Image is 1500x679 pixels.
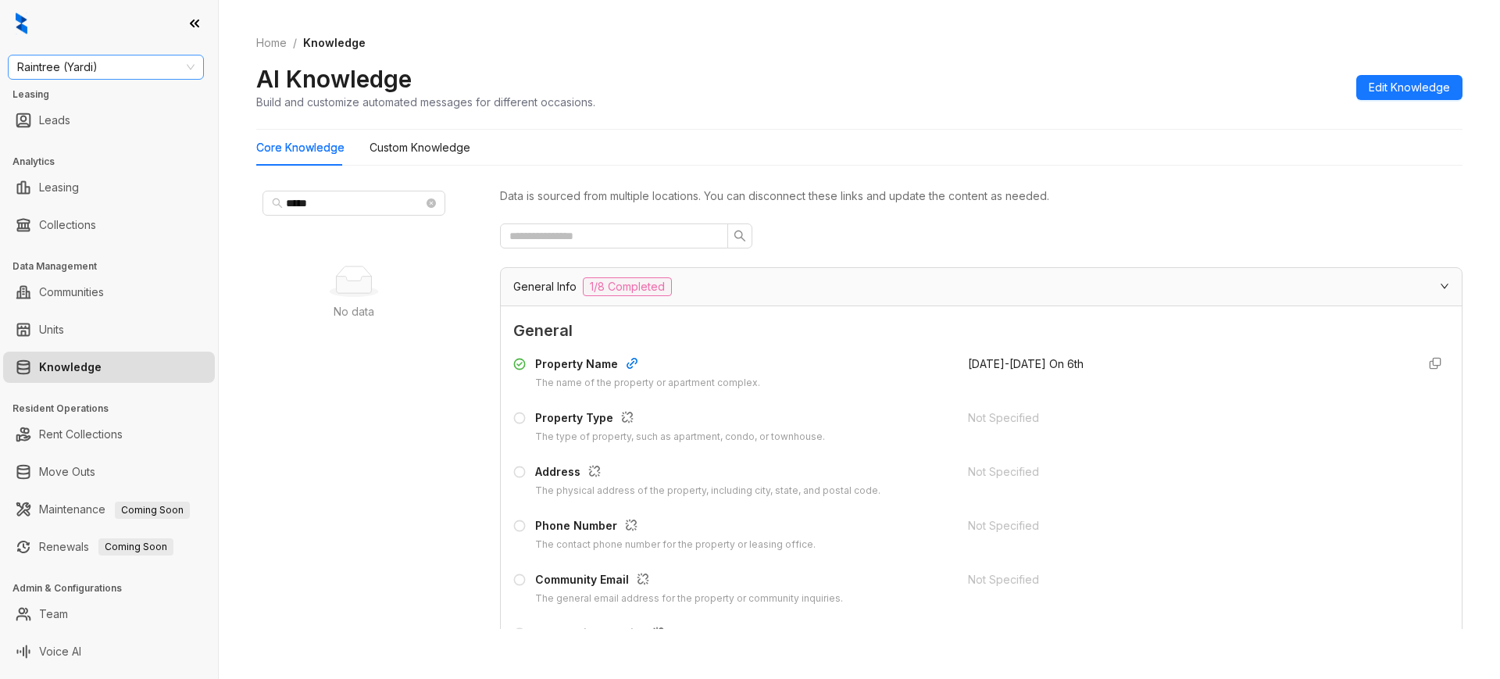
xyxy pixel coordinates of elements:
[535,409,825,430] div: Property Type
[734,230,746,242] span: search
[39,419,123,450] a: Rent Collections
[535,625,776,645] div: Community Website
[535,591,843,606] div: The general email address for the property or community inquiries.
[3,494,215,525] li: Maintenance
[370,139,470,156] div: Custom Knowledge
[3,636,215,667] li: Voice AI
[3,599,215,630] li: Team
[275,303,433,320] div: No data
[535,356,760,376] div: Property Name
[3,419,215,450] li: Rent Collections
[535,571,843,591] div: Community Email
[501,268,1462,306] div: General Info1/8 Completed
[427,198,436,208] span: close-circle
[39,314,64,345] a: Units
[3,209,215,241] li: Collections
[3,105,215,136] li: Leads
[39,209,96,241] a: Collections
[968,517,1404,534] div: Not Specified
[256,139,345,156] div: Core Knowledge
[17,55,195,79] span: Raintree (Yardi)
[98,538,173,556] span: Coming Soon
[12,581,218,595] h3: Admin & Configurations
[968,571,1404,588] div: Not Specified
[535,430,825,445] div: The type of property, such as apartment, condo, or townhouse.
[535,376,760,391] div: The name of the property or apartment complex.
[39,105,70,136] a: Leads
[16,13,27,34] img: logo
[115,502,190,519] span: Coming Soon
[253,34,290,52] a: Home
[968,357,1084,370] span: [DATE]-[DATE] On 6th
[272,198,283,209] span: search
[256,64,412,94] h2: AI Knowledge
[535,484,880,499] div: The physical address of the property, including city, state, and postal code.
[968,409,1404,427] div: Not Specified
[39,277,104,308] a: Communities
[968,463,1404,481] div: Not Specified
[39,531,173,563] a: RenewalsComing Soon
[1356,75,1462,100] button: Edit Knowledge
[3,277,215,308] li: Communities
[3,352,215,383] li: Knowledge
[968,625,1404,642] div: Not Specified
[3,456,215,488] li: Move Outs
[513,319,1449,343] span: General
[39,352,102,383] a: Knowledge
[3,314,215,345] li: Units
[535,517,816,538] div: Phone Number
[12,88,218,102] h3: Leasing
[535,463,880,484] div: Address
[535,538,816,552] div: The contact phone number for the property or leasing office.
[39,636,81,667] a: Voice AI
[303,36,366,49] span: Knowledge
[3,531,215,563] li: Renewals
[583,277,672,296] span: 1/8 Completed
[39,456,95,488] a: Move Outs
[39,599,68,630] a: Team
[12,259,218,273] h3: Data Management
[500,188,1462,205] div: Data is sourced from multiple locations. You can disconnect these links and update the content as...
[293,34,297,52] li: /
[513,278,577,295] span: General Info
[12,155,218,169] h3: Analytics
[1440,281,1449,291] span: expanded
[256,94,595,110] div: Build and customize automated messages for different occasions.
[1369,79,1450,96] span: Edit Knowledge
[12,402,218,416] h3: Resident Operations
[39,172,79,203] a: Leasing
[3,172,215,203] li: Leasing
